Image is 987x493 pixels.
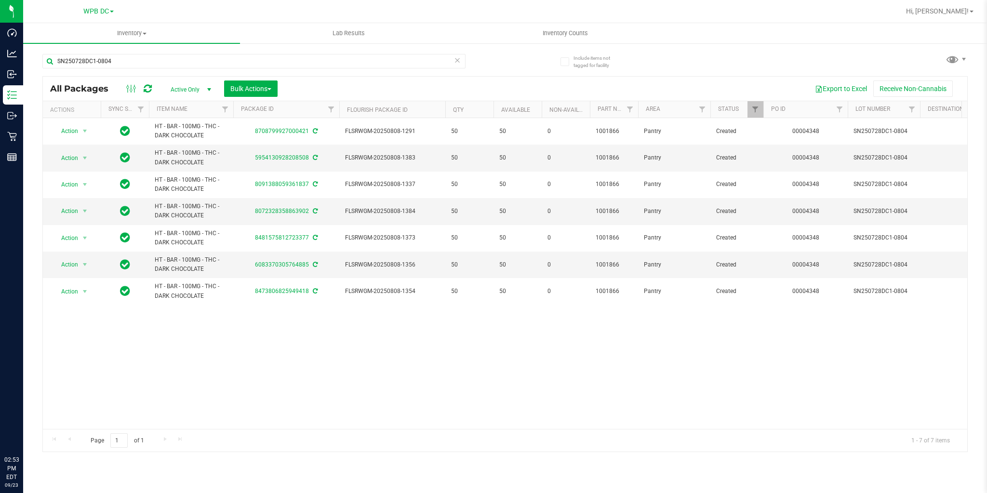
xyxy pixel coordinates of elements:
[224,80,278,97] button: Bulk Actions
[82,433,152,448] span: Page of 1
[596,207,632,216] span: 1001866
[501,107,530,113] a: Available
[311,234,318,241] span: Sync from Compliance System
[83,7,109,15] span: WPB DC
[10,416,39,445] iframe: Resource center
[108,106,146,112] a: Sync Status
[345,127,440,136] span: FLSRWGM-20250808-1291
[547,207,584,216] span: 0
[79,285,91,298] span: select
[453,107,464,113] a: Qty
[530,29,601,38] span: Inventory Counts
[311,128,318,134] span: Sync from Compliance System
[255,208,309,214] a: 8072328358863902
[716,260,758,269] span: Created
[79,124,91,138] span: select
[155,122,227,140] span: HT - BAR - 100MG - THC - DARK CHOCOLATE
[53,178,79,191] span: Action
[23,29,240,38] span: Inventory
[499,260,536,269] span: 50
[716,233,758,242] span: Created
[854,207,914,216] span: SN250728DC1-0804
[53,151,79,165] span: Action
[347,107,408,113] a: Flourish Package ID
[644,260,705,269] span: Pantry
[854,127,914,136] span: SN250728DC1-0804
[311,261,318,268] span: Sync from Compliance System
[120,151,130,164] span: In Sync
[694,101,710,118] a: Filter
[928,106,964,112] a: Destination
[598,106,636,112] a: Part Number
[451,233,488,242] span: 50
[451,207,488,216] span: 50
[457,23,674,43] a: Inventory Counts
[255,181,309,187] a: 8091388059361837
[451,153,488,162] span: 50
[345,260,440,269] span: FLSRWGM-20250808-1356
[451,127,488,136] span: 50
[792,154,819,161] a: 00004348
[255,288,309,294] a: 8473806825949418
[217,101,233,118] a: Filter
[7,152,17,162] inline-svg: Reports
[792,288,819,294] a: 00004348
[854,260,914,269] span: SN250728DC1-0804
[311,288,318,294] span: Sync from Compliance System
[771,106,786,112] a: PO ID
[792,128,819,134] a: 00004348
[345,207,440,216] span: FLSRWGM-20250808-1384
[596,260,632,269] span: 1001866
[311,181,318,187] span: Sync from Compliance System
[716,287,758,296] span: Created
[79,204,91,218] span: select
[120,124,130,138] span: In Sync
[499,153,536,162] span: 50
[451,180,488,189] span: 50
[596,127,632,136] span: 1001866
[451,287,488,296] span: 50
[133,101,149,118] a: Filter
[53,258,79,271] span: Action
[155,202,227,220] span: HT - BAR - 100MG - THC - DARK CHOCOLATE
[241,106,274,112] a: Package ID
[7,69,17,79] inline-svg: Inbound
[832,101,848,118] a: Filter
[547,153,584,162] span: 0
[499,127,536,136] span: 50
[644,287,705,296] span: Pantry
[320,29,378,38] span: Lab Results
[53,285,79,298] span: Action
[792,234,819,241] a: 00004348
[622,101,638,118] a: Filter
[747,101,763,118] a: Filter
[53,204,79,218] span: Action
[547,127,584,136] span: 0
[120,231,130,244] span: In Sync
[120,258,130,271] span: In Sync
[311,154,318,161] span: Sync from Compliance System
[7,49,17,58] inline-svg: Analytics
[79,231,91,245] span: select
[7,28,17,38] inline-svg: Dashboard
[311,208,318,214] span: Sync from Compliance System
[716,127,758,136] span: Created
[4,455,19,481] p: 02:53 PM EDT
[7,90,17,100] inline-svg: Inventory
[547,180,584,189] span: 0
[240,23,457,43] a: Lab Results
[792,261,819,268] a: 00004348
[155,229,227,247] span: HT - BAR - 100MG - THC - DARK CHOCOLATE
[716,153,758,162] span: Created
[155,175,227,194] span: HT - BAR - 100MG - THC - DARK CHOCOLATE
[547,233,584,242] span: 0
[547,287,584,296] span: 0
[155,282,227,300] span: HT - BAR - 100MG - THC - DARK CHOCOLATE
[499,180,536,189] span: 50
[120,177,130,191] span: In Sync
[718,106,739,112] a: Status
[792,208,819,214] a: 00004348
[716,207,758,216] span: Created
[323,101,339,118] a: Filter
[79,151,91,165] span: select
